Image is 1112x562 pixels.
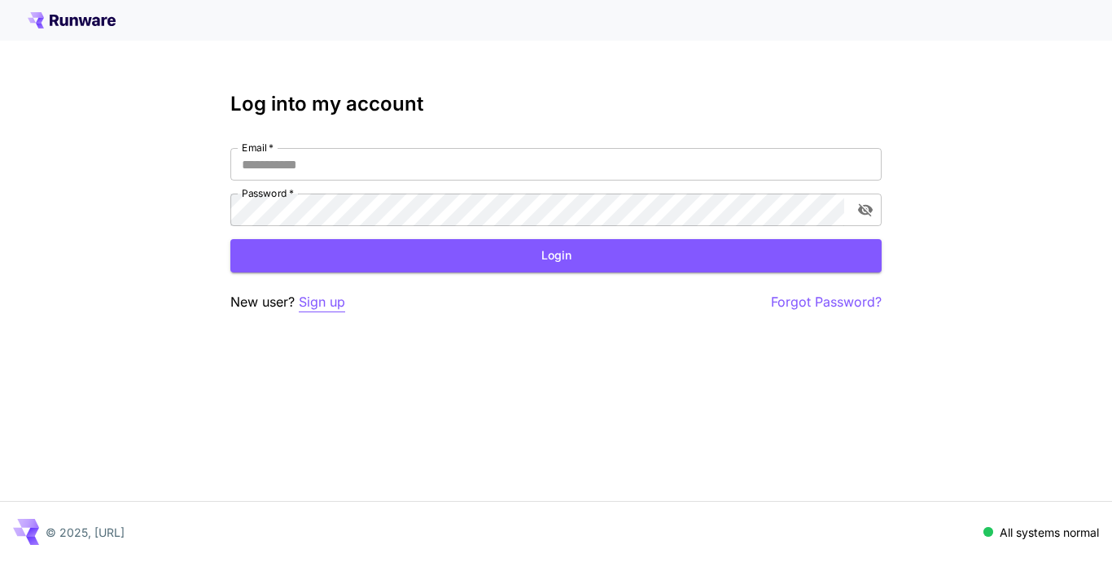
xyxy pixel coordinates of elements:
[771,292,882,312] button: Forgot Password?
[230,239,882,272] button: Login
[299,292,345,312] button: Sign up
[46,524,125,541] p: © 2025, [URL]
[1000,524,1099,541] p: All systems normal
[230,292,345,312] p: New user?
[230,93,882,115] h3: Log into my account
[242,186,294,200] label: Password
[851,195,880,224] button: toggle password visibility
[242,141,274,155] label: Email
